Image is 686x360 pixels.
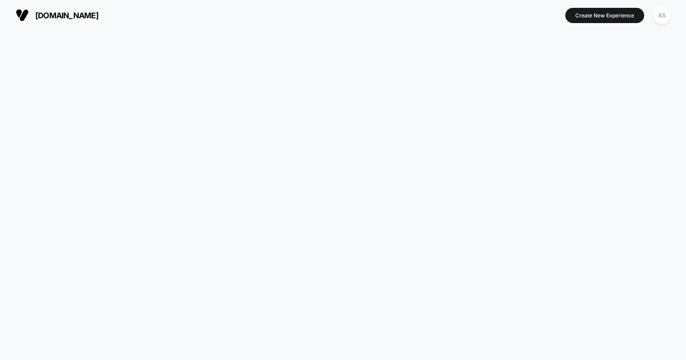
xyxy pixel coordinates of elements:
[13,8,101,22] button: [DOMAIN_NAME]
[565,8,644,23] button: Create New Experience
[651,7,673,24] button: AS
[16,9,29,22] img: Visually logo
[35,11,98,20] span: [DOMAIN_NAME]
[653,7,670,24] div: AS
